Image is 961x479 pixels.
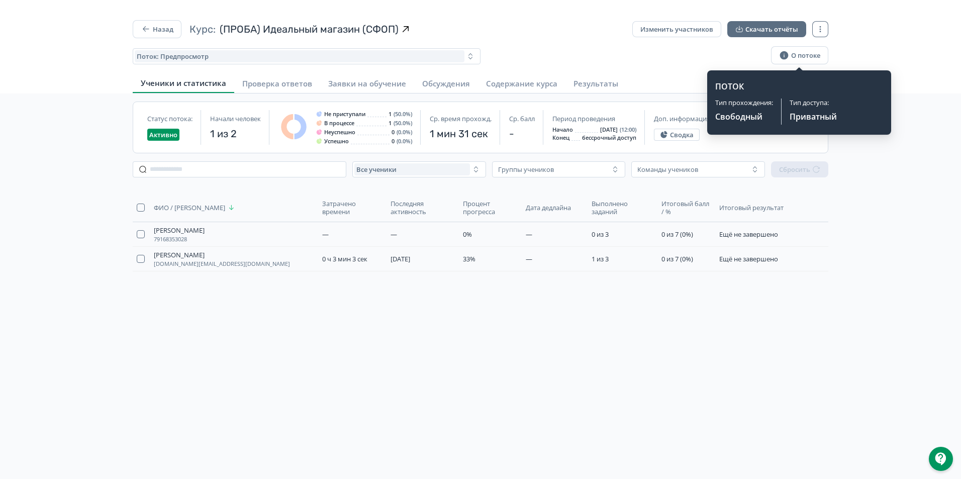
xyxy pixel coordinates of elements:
span: [PERSON_NAME] [154,226,205,234]
span: 1 мин 31 сек [430,127,492,141]
span: Тип доступа: [790,99,829,107]
span: Дата дедлайна [526,204,571,212]
span: Проверка ответов [242,78,312,88]
button: Последняя активность [391,198,454,218]
span: Конец [552,135,569,141]
span: (0.0%) [397,138,412,144]
span: 0 [392,129,395,135]
span: Ученики и статистика [141,78,226,88]
span: Заявки на обучение [328,78,406,88]
span: Итоговый балл / % [661,200,709,216]
span: Поток: Предпросмотр [137,52,209,60]
span: ПОТОК [715,80,883,92]
button: Сбросить [771,161,828,177]
span: 1 [389,120,392,126]
span: Ср. время прохожд. [430,115,492,123]
span: 0 из 7 (0%) [661,230,693,239]
span: Свободный [715,111,773,123]
span: — [526,230,532,239]
button: Команды учеников [631,161,765,177]
span: Неуспешно [324,129,355,135]
span: (50.0%) [394,111,412,117]
span: (0.0%) [397,129,412,135]
span: Успешно [324,138,349,144]
button: Скачать отчёты [727,21,806,37]
span: ФИО / [PERSON_NAME] [154,204,225,212]
span: Процент прогресса [463,200,516,216]
span: — [526,254,532,263]
span: - [509,127,535,141]
span: 0 [392,138,395,144]
span: Затрачено времени [322,200,381,216]
span: 79168353028 [154,236,187,242]
span: В процессе [324,120,354,126]
span: Итоговый результат [719,204,792,212]
span: [DATE] [391,254,410,263]
span: Содержание курса [486,78,557,88]
button: О потоке [771,46,828,64]
span: Все ученики [356,165,397,173]
button: Дата дедлайна [526,202,573,214]
span: 1 [389,111,392,117]
span: Не приступали [324,111,365,117]
span: — [391,230,397,239]
button: Затрачено времени [322,198,383,218]
button: [PERSON_NAME][DOMAIN_NAME][EMAIL_ADDRESS][DOMAIN_NAME] [154,251,290,267]
button: Итоговый балл / % [661,198,711,218]
span: (ПРОБА) Идеальный магазин (СФОП) [220,22,399,36]
span: Ещё не завершено [719,254,778,263]
span: 1 из 2 [210,127,261,141]
span: Ср. балл [509,115,535,123]
span: Курс: [189,22,216,36]
button: Сводка [654,129,700,141]
span: Выполнено заданий [592,200,651,216]
span: Период проведения [552,115,615,123]
span: Тип прохождения: [715,99,773,107]
span: Приватный [790,111,837,123]
span: Статус потока: [147,115,193,123]
span: 0 из 3 [592,230,609,239]
button: Все ученики [352,161,486,177]
div: Группы учеников [498,165,554,173]
span: 33% [463,254,475,263]
button: Процент прогресса [463,198,518,218]
span: — [322,230,329,239]
span: (12:00) [620,127,636,133]
button: Поток: Предпросмотр [133,48,480,64]
span: [PERSON_NAME] [154,251,205,259]
span: [DOMAIN_NAME][EMAIL_ADDRESS][DOMAIN_NAME] [154,261,290,267]
span: Активно [149,131,177,139]
span: Начали человек [210,115,261,123]
span: 1 из 3 [592,254,609,263]
span: бессрочный доступ [582,135,636,141]
button: ФИО / [PERSON_NAME] [154,202,237,214]
span: Обсуждения [422,78,470,88]
span: 0 ч 3 мин 3 сек [322,254,367,263]
button: Группы учеников [492,161,626,177]
span: 0% [463,230,472,239]
span: 0 из 7 (0%) [661,254,693,263]
button: Выполнено заданий [592,198,653,218]
div: Команды учеников [637,165,698,173]
button: Назад [133,20,181,38]
span: Сводка [670,131,694,139]
span: Начало [552,127,573,133]
span: [DATE] [600,127,618,133]
span: Ещё не завершено [719,230,778,239]
button: [PERSON_NAME]79168353028 [154,226,205,242]
span: (50.0%) [394,120,412,126]
span: Результаты [573,78,618,88]
span: Доп. информация [654,115,710,123]
button: Изменить участников [632,21,721,37]
span: Последняя активность [391,200,452,216]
